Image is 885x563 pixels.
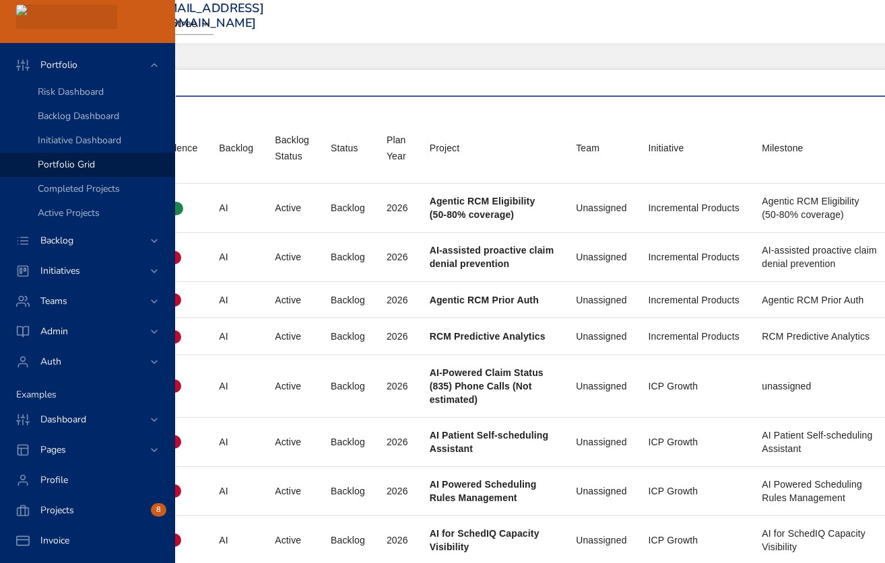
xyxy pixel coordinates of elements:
div: unassigned [762,379,878,393]
span: Projects [30,504,85,517]
div: Incremental Products [649,250,741,264]
div: Backlog Status [275,132,309,164]
div: Sort [275,132,309,164]
span: Profile [30,474,79,486]
div: 2026 [387,201,408,215]
span: Dashboard [30,413,97,426]
div: Initiative [649,140,684,156]
span: Project [430,140,554,156]
div: Backlog [331,533,365,547]
div: Unassigned [576,379,626,393]
div: ICP Growth [649,379,741,393]
span: Milestone [762,140,878,156]
span: Admin [30,325,79,338]
div: Milestone [762,140,803,156]
span: Portfolio [30,59,88,71]
div: ICP Growth [649,435,741,449]
div: Backlog [219,140,253,156]
div: AI Patient Self-scheduling Assistant [762,428,878,455]
div: ICP Growth [649,533,741,547]
div: AI [219,379,253,393]
b: AI Powered Scheduling Rules Management [430,479,537,503]
span: Pages [30,443,77,456]
b: RCM Predictive Analytics [430,331,546,342]
div: Project [430,140,460,156]
div: Sort [387,132,408,164]
span: Completed Projects [38,182,120,195]
div: Unassigned [576,435,626,449]
span: Active Projects [38,207,100,219]
div: Sort [576,140,599,156]
div: RCM Predictive Analytics [762,330,878,343]
div: Unassigned [576,201,626,215]
span: Portfolio Grid [38,158,95,171]
div: Incremental Products [649,330,741,343]
div: Agentic RCM Eligibility (50-80% coverage) [762,194,878,221]
div: Unassigned [576,533,626,547]
div: Backlog [331,250,365,264]
div: Active [275,293,309,307]
div: Backlog [331,484,365,498]
div: Sort [331,140,358,156]
div: Active [275,533,309,547]
span: Initiatives [30,264,91,277]
div: Sort [430,140,460,156]
div: AI [219,435,253,449]
div: Backlog [331,379,365,393]
span: Risk Dashboard [38,85,104,98]
div: Sort [219,140,253,156]
span: Initiative Dashboard [38,134,121,147]
span: Initiative [649,140,741,156]
span: Backlog [30,234,84,247]
div: Backlog [331,330,365,343]
div: Active [275,250,309,264]
div: Active [275,379,309,393]
div: Sort [762,140,803,156]
div: Incremental Products [649,293,741,307]
div: Unassigned [576,330,626,343]
span: 8 [151,504,166,515]
h3: [EMAIL_ADDRESS][DOMAIN_NAME] [156,1,264,30]
b: Agentic RCM Eligibility (50-80% coverage) [430,196,535,220]
div: AI [219,484,253,498]
div: Plan Year [387,132,408,164]
div: AI for SchedIQ Capacity Visibility [762,527,878,554]
span: Teams [30,295,78,307]
span: Invoice [30,534,80,547]
div: AI [219,533,253,547]
div: Active [275,201,309,215]
b: Agentic RCM Prior Auth [430,295,539,305]
b: AI for SchedIQ Capacity Visibility [430,528,539,552]
div: AI [219,250,253,264]
span: Auth [30,355,72,368]
div: 2026 [387,250,408,264]
div: 2026 [387,293,408,307]
div: 2026 [387,484,408,498]
div: Unassigned [576,250,626,264]
div: Unassigned [576,484,626,498]
div: Unassigned [576,293,626,307]
div: AI [219,201,253,215]
b: AI-Powered Claim Status (835) Phone Calls (Not estimated) [430,367,544,405]
b: AI Patient Self-scheduling Assistant [430,430,549,454]
div: Active [275,435,309,449]
div: Team [576,140,599,156]
div: Raintree [156,13,214,35]
div: 2026 [387,533,408,547]
div: 2026 [387,379,408,393]
div: 2026 [387,330,408,343]
div: Backlog [331,293,365,307]
div: AI [219,293,253,307]
div: Incremental Products [649,201,741,215]
div: AI-assisted proactive claim denial prevention [762,243,878,270]
div: Sort [649,140,684,156]
span: Team [576,140,626,156]
div: Status [331,140,358,156]
span: Backlog Dashboard [38,110,119,122]
b: AI-assisted proactive claim denial prevention [430,245,554,269]
div: Agentic RCM Prior Auth [762,293,878,307]
span: Status [331,140,365,156]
